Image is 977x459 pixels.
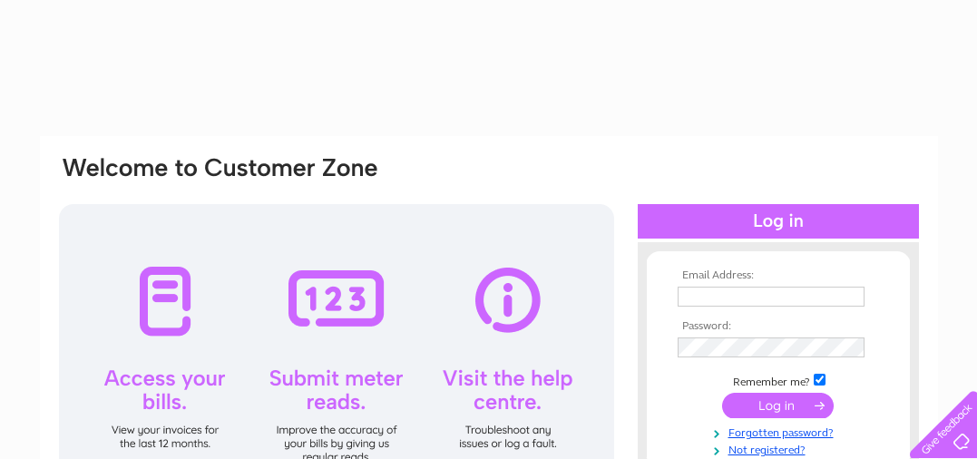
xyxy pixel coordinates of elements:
a: Not registered? [678,440,884,457]
a: Forgotten password? [678,423,884,440]
th: Email Address: [673,269,884,282]
td: Remember me? [673,371,884,389]
input: Submit [722,393,834,418]
th: Password: [673,320,884,333]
